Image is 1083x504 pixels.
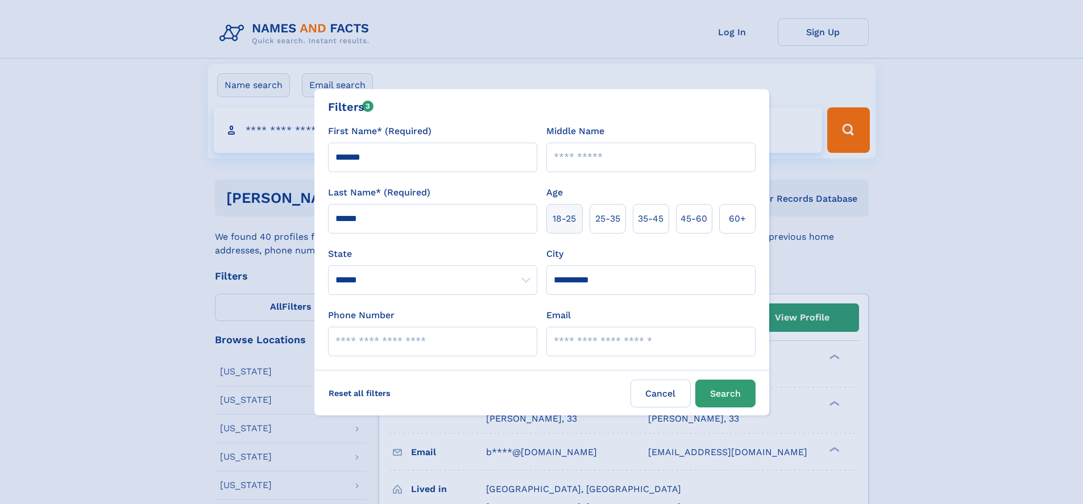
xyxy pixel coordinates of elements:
span: 60+ [729,212,746,226]
div: Filters [328,98,374,115]
label: Email [546,309,571,322]
span: 35‑45 [638,212,663,226]
label: City [546,247,563,261]
label: State [328,247,537,261]
button: Search [695,380,756,407]
span: 45‑60 [680,212,707,226]
label: Reset all filters [321,380,398,407]
label: Cancel [630,380,691,407]
label: Last Name* (Required) [328,186,430,199]
label: Phone Number [328,309,395,322]
label: Age [546,186,563,199]
label: Middle Name [546,124,604,138]
span: 18‑25 [553,212,576,226]
span: 25‑35 [595,212,620,226]
label: First Name* (Required) [328,124,431,138]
